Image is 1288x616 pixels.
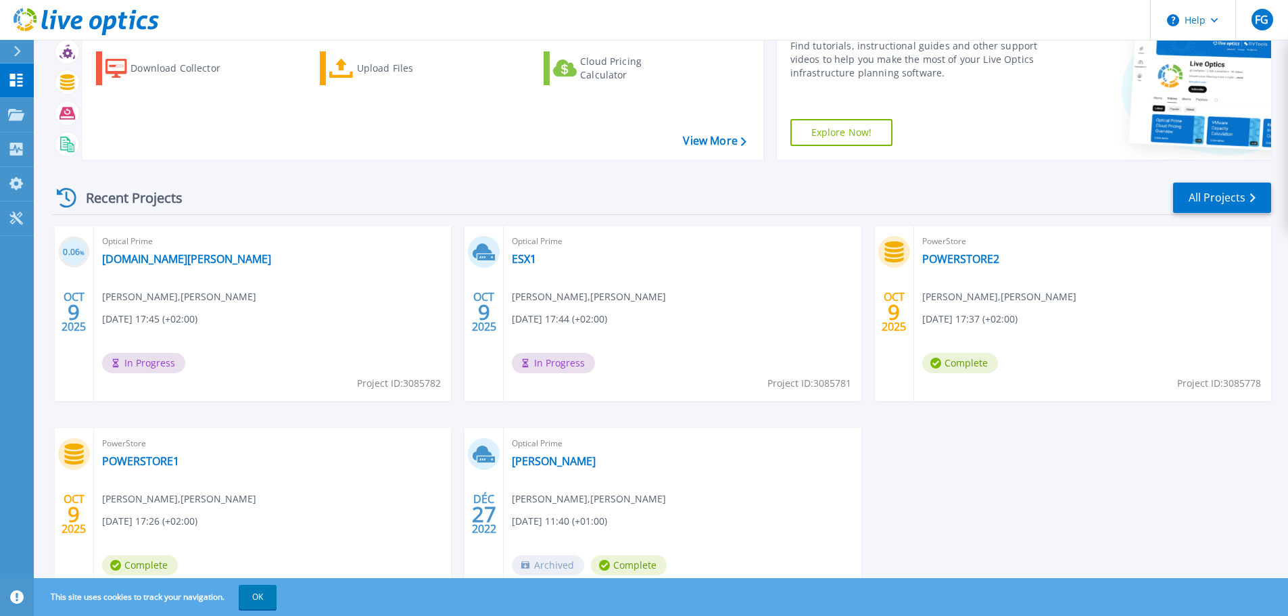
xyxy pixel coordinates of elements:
a: Cloud Pricing Calculator [544,51,694,85]
span: Optical Prime [512,234,853,249]
span: 27 [472,508,496,520]
span: Project ID: 3085778 [1177,376,1261,391]
span: [DATE] 17:37 (+02:00) [922,312,1018,327]
span: [PERSON_NAME] , [PERSON_NAME] [922,289,1076,304]
span: 9 [68,306,80,318]
div: Download Collector [130,55,239,82]
div: Upload Files [357,55,465,82]
a: [PERSON_NAME] [512,454,596,468]
span: Complete [102,555,178,575]
span: FG [1255,14,1268,25]
span: In Progress [512,353,595,373]
span: This site uses cookies to track your navigation. [37,585,277,609]
span: [DATE] 17:26 (+02:00) [102,514,197,529]
span: Archived [512,555,584,575]
div: DÉC 2022 [471,490,497,539]
div: Find tutorials, instructional guides and other support videos to help you make the most of your L... [790,39,1043,80]
span: Optical Prime [512,436,853,451]
span: [DATE] 17:45 (+02:00) [102,312,197,327]
span: [PERSON_NAME] , [PERSON_NAME] [102,289,256,304]
span: Complete [591,555,667,575]
a: [DOMAIN_NAME][PERSON_NAME] [102,252,271,266]
span: Complete [922,353,998,373]
button: OK [239,585,277,609]
div: OCT 2025 [61,490,87,539]
a: Upload Files [320,51,471,85]
a: POWERSTORE1 [102,454,179,468]
a: All Projects [1173,183,1271,213]
span: In Progress [102,353,185,373]
span: 9 [68,508,80,520]
div: Recent Projects [52,181,201,214]
div: OCT 2025 [881,287,907,337]
span: PowerStore [922,234,1263,249]
a: View More [683,135,746,147]
span: [DATE] 11:40 (+01:00) [512,514,607,529]
span: [PERSON_NAME] , [PERSON_NAME] [512,289,666,304]
div: OCT 2025 [61,287,87,337]
span: [PERSON_NAME] , [PERSON_NAME] [102,492,256,506]
a: Explore Now! [790,119,893,146]
a: POWERSTORE2 [922,252,999,266]
a: Download Collector [96,51,247,85]
span: % [80,249,85,256]
span: Optical Prime [102,234,443,249]
span: [PERSON_NAME] , [PERSON_NAME] [512,492,666,506]
a: ESX1 [512,252,536,266]
span: Project ID: 3085781 [767,376,851,391]
h3: 0.06 [58,245,90,260]
div: OCT 2025 [471,287,497,337]
span: Project ID: 3085782 [357,376,441,391]
span: [DATE] 17:44 (+02:00) [512,312,607,327]
div: Cloud Pricing Calculator [580,55,688,82]
span: 9 [888,306,900,318]
span: 9 [478,306,490,318]
span: PowerStore [102,436,443,451]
